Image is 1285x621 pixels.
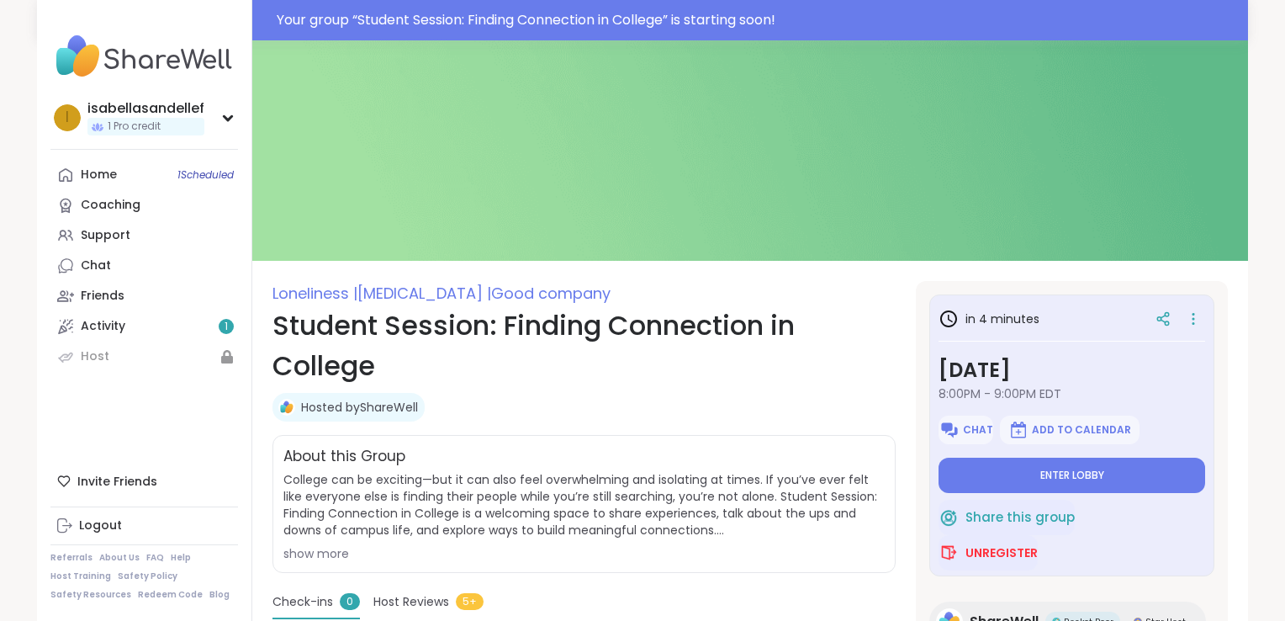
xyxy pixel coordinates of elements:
[939,543,959,563] img: ShareWell Logomark
[50,589,131,601] a: Safety Resources
[965,508,1075,528] span: Share this group
[939,420,960,440] img: ShareWell Logomark
[50,220,238,251] a: Support
[1040,469,1104,482] span: Enter lobby
[1008,420,1029,440] img: ShareWell Logomark
[50,552,93,564] a: Referrals
[225,320,228,334] span: 1
[81,318,125,335] div: Activity
[81,227,130,244] div: Support
[50,511,238,541] a: Logout
[272,283,357,304] span: Loneliness |
[283,471,885,539] span: College can be exciting—but it can also feel overwhelming and isolating at times. If you’ve ever ...
[171,552,191,564] a: Help
[209,589,230,601] a: Blog
[301,399,418,416] a: Hosted byShareWell
[81,288,124,305] div: Friends
[50,160,238,190] a: Home1Scheduled
[108,119,161,134] span: 1 Pro credit
[50,311,238,342] a: Activity1
[50,466,238,496] div: Invite Friends
[81,257,111,274] div: Chat
[66,107,69,129] span: i
[118,571,177,582] a: Safety Policy
[939,535,1038,571] button: Unregister
[99,552,140,564] a: About Us
[252,40,1248,261] img: Student Session: Finding Connection in College cover image
[50,251,238,281] a: Chat
[81,197,140,214] div: Coaching
[87,99,204,118] div: isabellasandellef
[939,507,959,528] img: ShareWell Logomark
[79,517,122,534] div: Logout
[283,446,405,468] h2: About this Group
[939,355,1205,385] h3: [DATE]
[272,593,333,611] span: Check-ins
[50,190,238,220] a: Coaching
[939,309,1039,329] h3: in 4 minutes
[456,593,484,610] span: 5+
[1000,416,1140,444] button: Add to Calendar
[146,552,164,564] a: FAQ
[283,545,885,562] div: show more
[277,10,1238,30] div: Your group “ Student Session: Finding Connection in College ” is starting soon!
[81,348,109,365] div: Host
[50,281,238,311] a: Friends
[50,27,238,86] img: ShareWell Nav Logo
[272,305,896,386] h1: Student Session: Finding Connection in College
[340,593,360,610] span: 0
[965,544,1038,561] span: Unregister
[50,342,238,372] a: Host
[373,593,449,611] span: Host Reviews
[491,283,611,304] span: Good company
[939,500,1075,535] button: Share this group
[963,423,993,437] span: Chat
[357,283,491,304] span: [MEDICAL_DATA] |
[177,168,234,182] span: 1 Scheduled
[939,385,1205,402] span: 8:00PM - 9:00PM EDT
[50,571,111,582] a: Host Training
[1032,423,1131,437] span: Add to Calendar
[939,416,993,444] button: Chat
[81,167,117,183] div: Home
[278,399,295,416] img: ShareWell
[138,589,203,601] a: Redeem Code
[939,458,1205,493] button: Enter lobby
